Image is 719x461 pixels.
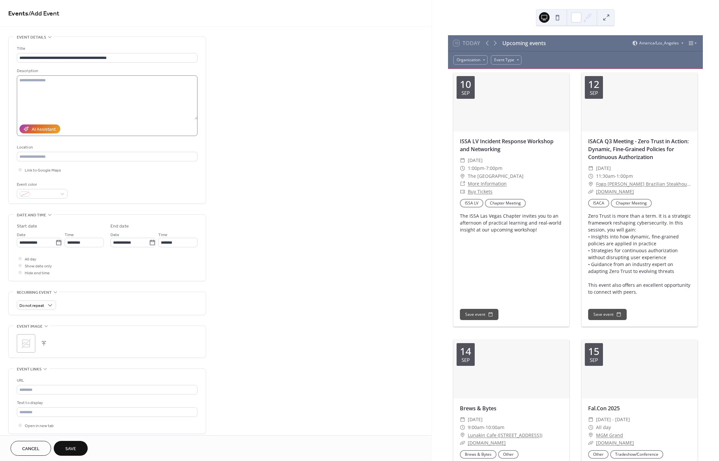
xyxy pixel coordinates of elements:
div: Sep [590,91,598,95]
span: Date and time [17,212,46,219]
span: Show date only [25,263,52,270]
a: Fogo [PERSON_NAME] Brazilian Steakhouse, [STREET_ADDRESS] [596,180,691,188]
a: Brews & Bytes [460,405,496,412]
div: ​ [588,180,593,188]
span: 1:00pm [616,172,633,180]
div: 14 [460,346,471,356]
span: America/Los_Angeles [639,41,679,45]
div: 12 [588,79,599,89]
div: URL [17,377,196,384]
span: Hide end time [25,270,50,277]
span: - [484,164,486,172]
span: Event image [17,323,43,330]
span: Time [158,231,167,238]
span: [DATE] - [DATE] [596,416,630,423]
span: 9:00am [468,423,484,431]
div: ​ [460,164,465,172]
div: AI Assistant [32,126,56,133]
span: Date [17,231,26,238]
span: [DATE] [468,156,483,164]
span: [DATE] [468,416,483,423]
span: Date [110,231,119,238]
div: Upcoming events [502,39,546,47]
div: ​ [588,188,593,196]
span: All day [596,423,611,431]
button: AI Assistant [19,124,60,133]
a: ISACA Q3 Meeting - Zero Trust in Action: Dynamic, Fine-Grained Policies for Continuous Authorization [588,138,689,161]
span: Open in new tab [25,422,54,429]
div: ​ [588,164,593,172]
div: Event color [17,181,66,188]
a: Buy Tickets [468,188,493,195]
span: 11:30am [596,172,615,180]
div: Sep [462,358,470,363]
div: ​ [460,156,465,164]
span: All day [25,256,36,263]
span: - [484,423,486,431]
span: Do not repeat [19,302,44,310]
div: End date [110,223,129,230]
span: Event links [17,366,42,373]
div: ​ [588,172,593,180]
a: [DOMAIN_NAME] [596,440,634,446]
div: Sep [462,91,470,95]
span: / Add Event [28,7,59,20]
a: Fal.Con 2025 [588,405,620,412]
div: ​ [460,439,465,447]
div: ​ [588,416,593,423]
div: ​ [460,416,465,423]
div: Location [17,144,196,151]
span: Time [65,231,74,238]
span: - [615,172,616,180]
div: ​ [460,188,465,196]
a: More Information [468,180,507,187]
span: Event details [17,34,46,41]
span: Recurring event [17,289,52,296]
div: 10 [460,79,471,89]
span: 7:00pm [486,164,502,172]
div: ​ [460,423,465,431]
div: Start date [17,223,37,230]
button: Cancel [11,441,51,456]
div: ​ [460,172,465,180]
div: Sep [590,358,598,363]
div: ​ [460,180,465,188]
button: Save event [460,309,498,320]
a: MGM Grand [596,431,623,439]
div: ; [17,334,35,353]
div: Description [17,68,196,74]
div: ​ [460,431,465,439]
div: 15 [588,346,599,356]
div: Zero Trust is more than a term. It is a strategic framework reshaping cybersecurity. In this sess... [582,212,698,295]
span: 1:00pm [468,164,484,172]
button: Save event [588,309,627,320]
div: ​ [588,423,593,431]
a: Events [8,7,28,20]
a: [DOMAIN_NAME] [468,440,506,446]
a: [DOMAIN_NAME] [596,188,634,195]
a: Lunakin Cafe ([STREET_ADDRESS]) [468,431,542,439]
button: Save [54,441,88,456]
span: [DATE] [596,164,611,172]
span: Save [65,446,76,452]
a: ISSA LV Incident Response Workshop and Networking [460,138,554,153]
div: The ISSA Las Vegas Chapter invites you to an afternoon of practical learning and real-world insig... [453,212,569,233]
span: 10:00am [486,423,504,431]
span: The [GEOGRAPHIC_DATA] [468,172,524,180]
div: ​ [588,439,593,447]
div: Title [17,45,196,52]
div: Text to display [17,399,196,406]
span: Link to Google Maps [25,167,61,174]
div: ​ [588,431,593,439]
span: Cancel [22,446,40,452]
